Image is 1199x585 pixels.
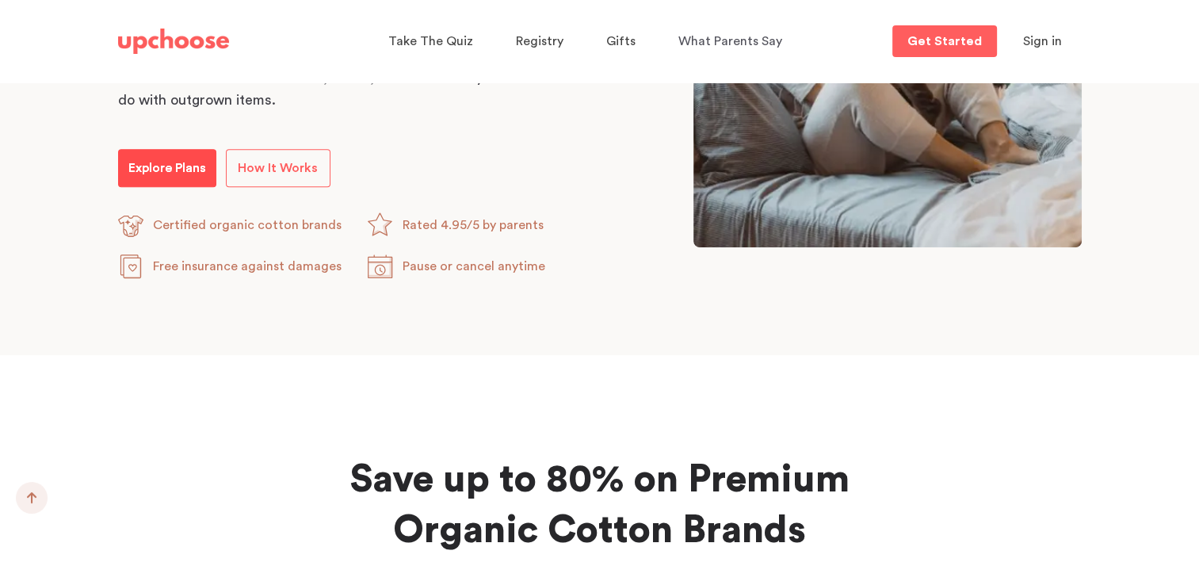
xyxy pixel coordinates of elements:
span: Rated 4.95/5 by parents [403,219,544,231]
span: Pause or cancel anytime [403,260,545,273]
a: UpChoose [118,25,229,58]
a: Take The Quiz [388,26,478,57]
a: Explore Plans [118,149,216,187]
button: Sign in [1003,25,1082,57]
img: UpChoose [118,29,229,54]
span: Take The Quiz [388,35,473,48]
span: Free insurance against damages [153,260,342,273]
span: What Parents Say [678,35,782,48]
a: Gifts [606,26,640,57]
span: Sign in [1023,35,1062,48]
h2: Save up to 80% on Premium Organic Cotton Brands [277,455,922,556]
a: Get Started [892,25,997,57]
span: Registry [516,35,563,48]
p: Explore Plans [128,159,206,178]
span: How It Works [238,162,318,174]
a: How It Works [226,149,330,187]
p: Get Started [907,35,982,48]
a: Registry [516,26,568,57]
a: What Parents Say [678,26,787,57]
span: Gifts [606,35,636,48]
span: Certified organic cotton brands [153,219,342,231]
